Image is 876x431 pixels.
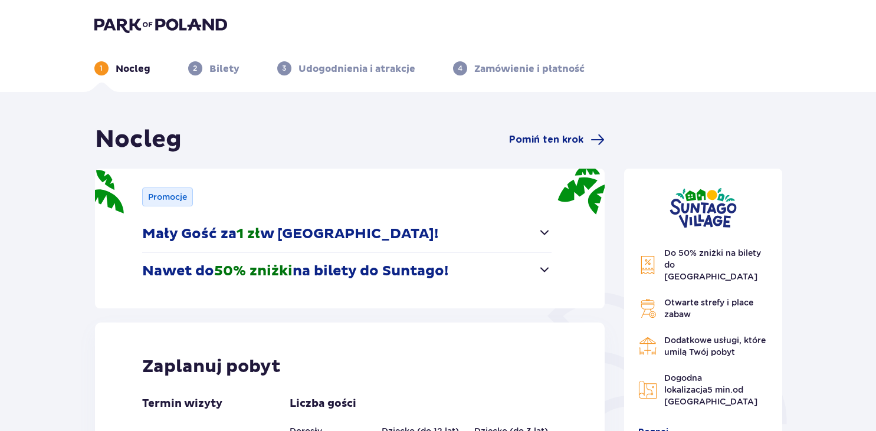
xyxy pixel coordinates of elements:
a: Pomiń ten krok [509,133,605,147]
p: Termin wizyty [142,397,222,411]
p: 3 [282,63,286,74]
p: Liczba gości [290,397,356,411]
span: 50% zniżki [214,262,293,280]
img: Park of Poland logo [94,17,227,33]
span: 1 zł [237,225,260,243]
div: 4Zamówienie i płatność [453,61,585,75]
p: Nocleg [116,62,150,75]
div: 2Bilety [188,61,239,75]
span: Dodatkowe usługi, które umilą Twój pobyt [664,335,766,357]
span: Pomiń ten krok [509,133,583,146]
button: Mały Gość za1 złw [GEOGRAPHIC_DATA]! [142,216,552,252]
p: Mały Gość za w [GEOGRAPHIC_DATA]! [142,225,438,243]
button: Nawet do50% zniżkina bilety do Suntago! [142,253,552,289]
p: 4 [458,63,462,74]
img: Map Icon [638,380,657,399]
img: Grill Icon [638,299,657,318]
div: 1Nocleg [94,61,150,75]
p: Promocje [148,191,187,203]
img: Discount Icon [638,255,657,275]
p: Bilety [209,62,239,75]
div: 3Udogodnienia i atrakcje [277,61,415,75]
img: Restaurant Icon [638,337,657,356]
p: 1 [100,63,103,74]
p: Udogodnienia i atrakcje [298,62,415,75]
p: Nawet do na bilety do Suntago! [142,262,448,280]
p: 2 [193,63,197,74]
span: Otwarte strefy i place zabaw [664,298,753,319]
span: Do 50% zniżki na bilety do [GEOGRAPHIC_DATA] [664,248,761,281]
img: Suntago Village [670,187,737,228]
h1: Nocleg [95,125,182,154]
p: Zaplanuj pobyt [142,356,281,378]
p: Zamówienie i płatność [474,62,585,75]
span: 5 min. [707,385,733,394]
span: Dogodna lokalizacja od [GEOGRAPHIC_DATA] [664,373,757,406]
